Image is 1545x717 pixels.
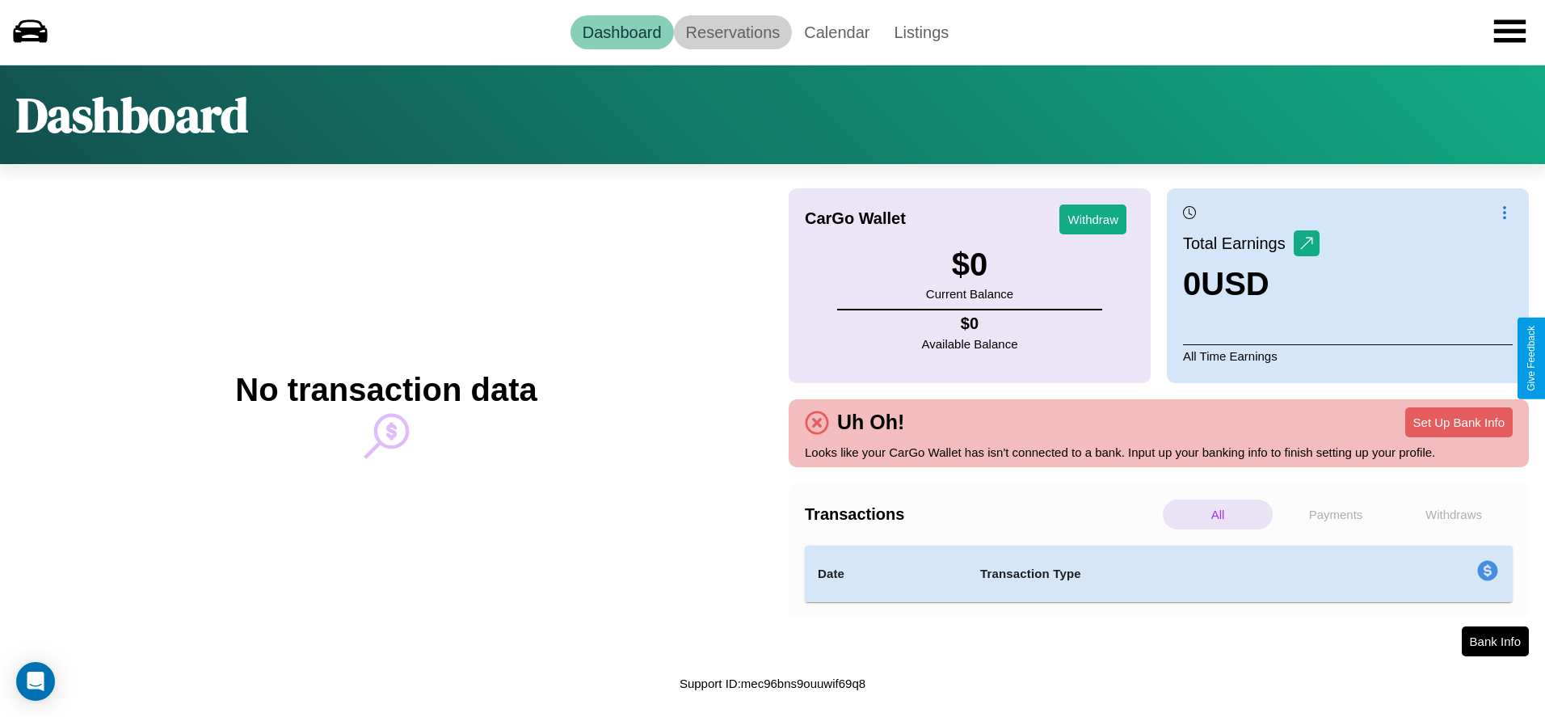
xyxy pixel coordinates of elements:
h3: $ 0 [926,247,1013,283]
h4: Uh Oh! [829,411,912,434]
p: Looks like your CarGo Wallet has isn't connected to a bank. Input up your banking info to finish ... [805,441,1513,463]
h4: $ 0 [922,314,1018,333]
p: All Time Earnings [1183,344,1513,367]
h4: Transactions [805,505,1159,524]
h2: No transaction data [235,372,537,408]
h1: Dashboard [16,82,248,148]
h3: 0 USD [1183,266,1320,302]
button: Set Up Bank Info [1405,407,1513,437]
p: Current Balance [926,283,1013,305]
button: Withdraw [1059,205,1126,234]
a: Calendar [792,15,882,49]
h4: Date [818,564,954,584]
p: Total Earnings [1183,229,1294,258]
p: Available Balance [922,333,1018,355]
div: Give Feedback [1526,326,1537,391]
h4: Transaction Type [980,564,1345,584]
h4: CarGo Wallet [805,209,906,228]
button: Bank Info [1462,626,1529,656]
a: Dashboard [570,15,674,49]
p: Withdraws [1399,500,1509,529]
p: All [1163,500,1273,529]
table: simple table [805,546,1513,602]
a: Listings [882,15,961,49]
a: Reservations [674,15,793,49]
p: Payments [1281,500,1391,529]
div: Open Intercom Messenger [16,662,55,701]
p: Support ID: mec96bns9ouuwif69q8 [680,673,865,694]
